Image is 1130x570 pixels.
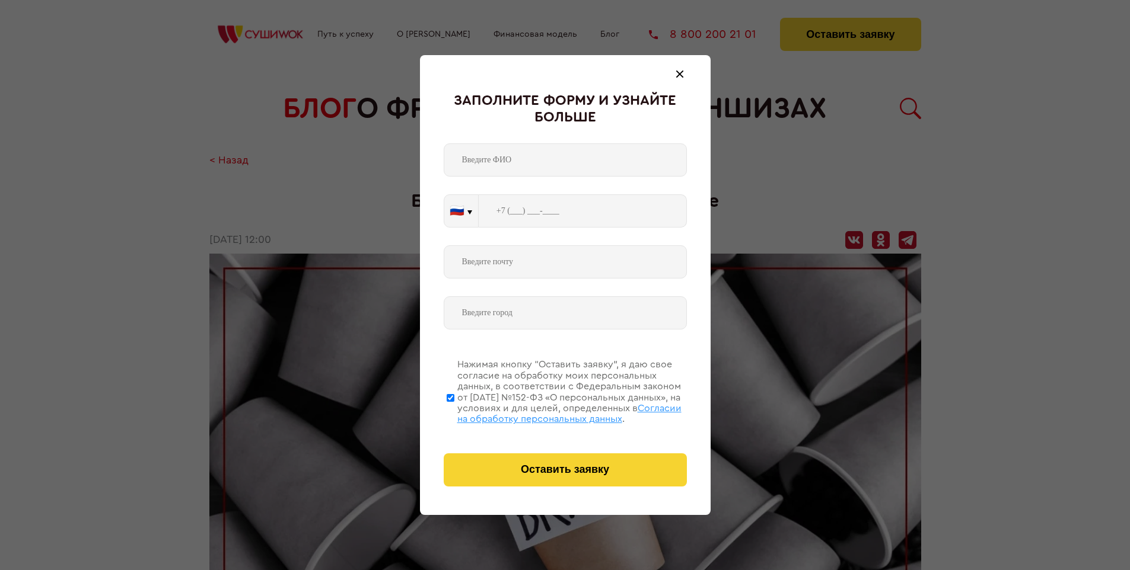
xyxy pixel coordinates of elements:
input: Введите почту [444,245,687,278]
span: Согласии на обработку персональных данных [457,404,682,424]
button: 🇷🇺 [444,195,478,227]
div: Нажимая кнопку “Оставить заявку”, я даю свое согласие на обработку моих персональных данных, в со... [457,359,687,424]
input: Введите ФИО [444,143,687,177]
input: +7 (___) ___-____ [479,194,687,228]
input: Введите город [444,296,687,329]
div: Заполните форму и узнайте больше [444,93,687,126]
button: Оставить заявку [444,453,687,486]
